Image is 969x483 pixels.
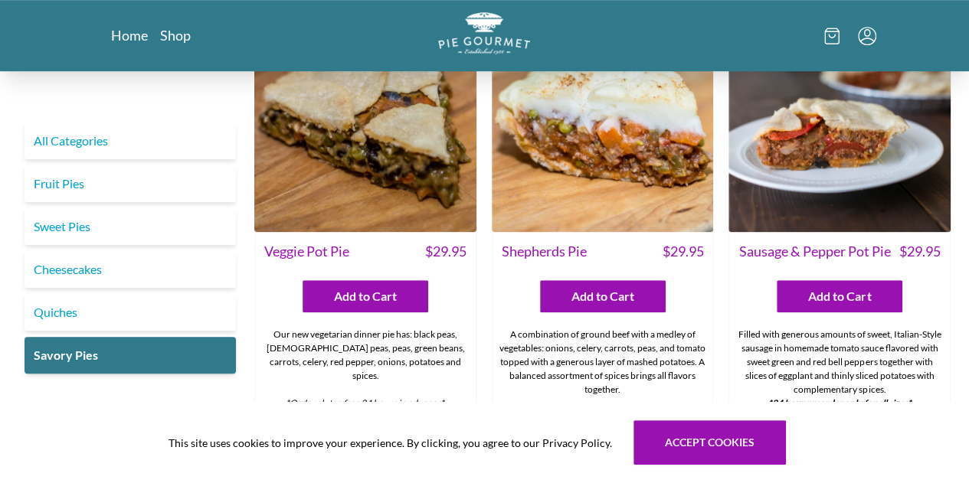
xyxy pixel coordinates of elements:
[571,287,634,305] span: Add to Cart
[425,241,466,262] span: $ 29.95
[729,321,950,416] div: Filled with generous amounts of sweet, Italian-Style sausage in homemade tomato sauce flavored wi...
[303,280,428,312] button: Add to Cart
[254,11,476,233] img: Veggie Pot Pie
[264,241,349,262] span: Veggie Pot Pie
[25,122,236,159] a: All Categories
[777,280,902,312] button: Add to Cart
[334,287,397,305] span: Add to Cart
[899,241,941,262] span: $ 29.95
[160,26,191,44] a: Shop
[493,321,713,430] div: A combination of ground beef with a medley of vegetables: onions, celery, carrots, peas, and toma...
[728,11,951,233] img: Sausage & Pepper Pot Pie
[858,27,876,45] button: Menu
[540,280,666,312] button: Add to Cart
[738,241,890,262] span: Sausage & Pepper Pot Pie
[662,241,703,262] span: $ 29.95
[492,11,714,233] img: Shepherds Pie
[286,397,444,409] em: *Order gluten free 24 hours in advance*
[169,435,612,451] span: This site uses cookies to improve your experience. By clicking, you agree to our Privacy Policy.
[633,420,786,465] button: Accept cookies
[25,337,236,374] a: Savory Pies
[255,321,476,416] div: Our new vegetarian dinner pie has: black peas, [DEMOGRAPHIC_DATA] peas, peas, green beans, carrot...
[438,12,530,54] img: logo
[25,208,236,245] a: Sweet Pies
[111,26,148,44] a: Home
[25,294,236,331] a: Quiches
[438,12,530,59] a: Logo
[502,241,587,262] span: Shepherds Pie
[25,251,236,288] a: Cheesecakes
[808,287,871,305] span: Add to Cart
[768,397,911,409] strong: *24 hour preorder only for all sizes*
[25,165,236,202] a: Fruit Pies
